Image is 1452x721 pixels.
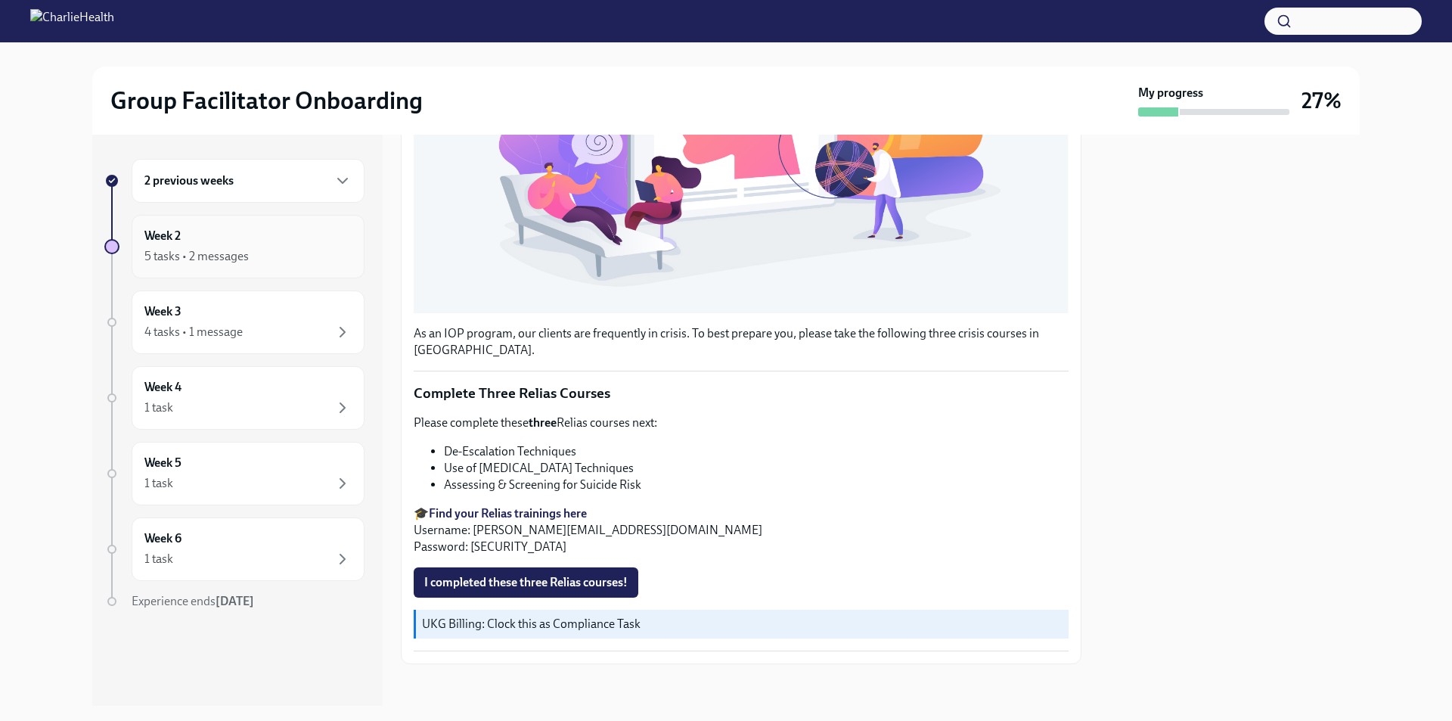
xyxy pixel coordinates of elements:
span: I completed these three Relias courses! [424,575,628,590]
img: CharlieHealth [30,9,114,33]
h6: Week 2 [144,228,181,244]
p: Please complete these Relias courses next: [414,415,1069,431]
div: 5 tasks • 2 messages [144,248,249,265]
h6: 2 previous weeks [144,172,234,189]
span: Experience ends [132,594,254,608]
h6: Week 3 [144,303,181,320]
a: Week 51 task [104,442,365,505]
div: 1 task [144,475,173,492]
a: Find your Relias trainings here [429,506,587,521]
p: Complete Three Relias Courses [414,384,1069,403]
p: 🎓 Username: [PERSON_NAME][EMAIL_ADDRESS][DOMAIN_NAME] Password: [SECURITY_DATA] [414,505,1069,555]
p: UKG Billing: Clock this as Compliance Task [422,616,1063,632]
h6: Week 5 [144,455,181,471]
h2: Group Facilitator Onboarding [110,85,423,116]
a: Week 25 tasks • 2 messages [104,215,365,278]
div: 4 tasks • 1 message [144,324,243,340]
div: 1 task [144,399,173,416]
div: 1 task [144,551,173,567]
li: De-Escalation Techniques [444,443,1069,460]
p: As an IOP program, our clients are frequently in crisis. To best prepare you, please take the fol... [414,325,1069,359]
a: Week 61 task [104,517,365,581]
strong: three [529,415,557,430]
h6: Week 4 [144,379,181,396]
a: Week 41 task [104,366,365,430]
h6: Week 6 [144,530,181,547]
li: Assessing & Screening for Suicide Risk [444,477,1069,493]
a: Week 34 tasks • 1 message [104,291,365,354]
strong: My progress [1138,85,1203,101]
li: Use of [MEDICAL_DATA] Techniques [444,460,1069,477]
button: I completed these three Relias courses! [414,567,638,598]
strong: [DATE] [216,594,254,608]
h3: 27% [1302,87,1342,114]
div: 2 previous weeks [132,159,365,203]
